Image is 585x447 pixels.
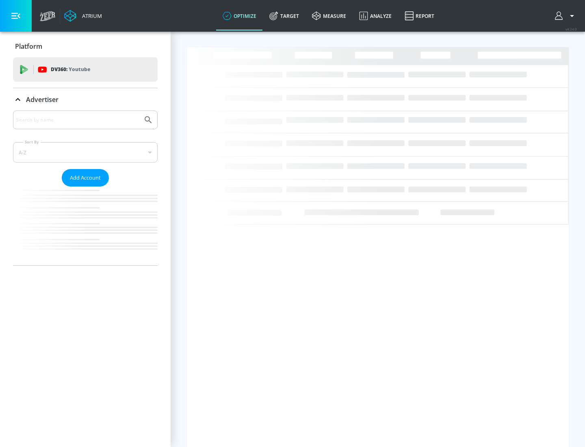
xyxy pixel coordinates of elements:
[13,88,158,111] div: Advertiser
[79,12,102,20] div: Atrium
[13,187,158,265] nav: list of Advertiser
[26,95,58,104] p: Advertiser
[13,142,158,163] div: A-Z
[13,111,158,265] div: Advertiser
[263,1,305,30] a: Target
[51,65,90,74] p: DV360:
[353,1,398,30] a: Analyze
[305,1,353,30] a: measure
[13,35,158,58] div: Platform
[565,27,577,31] span: v 4.24.0
[62,169,109,187] button: Add Account
[70,173,101,182] span: Add Account
[398,1,441,30] a: Report
[64,10,102,22] a: Atrium
[16,115,139,125] input: Search by name
[15,42,42,51] p: Platform
[13,57,158,82] div: DV360: Youtube
[23,139,41,145] label: Sort By
[69,65,90,74] p: Youtube
[216,1,263,30] a: optimize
